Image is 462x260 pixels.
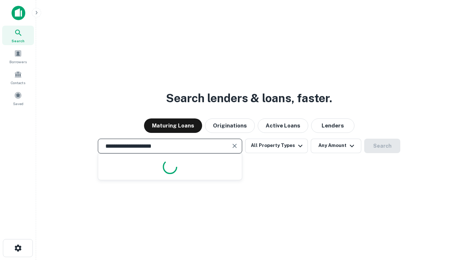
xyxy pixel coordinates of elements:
[9,59,27,65] span: Borrowers
[311,139,361,153] button: Any Amount
[311,118,354,133] button: Lenders
[12,6,25,20] img: capitalize-icon.png
[144,118,202,133] button: Maturing Loans
[2,26,34,45] a: Search
[205,118,255,133] button: Originations
[2,88,34,108] a: Saved
[2,47,34,66] a: Borrowers
[12,38,25,44] span: Search
[166,90,332,107] h3: Search lenders & loans, faster.
[2,68,34,87] a: Contacts
[13,101,23,107] span: Saved
[11,80,25,86] span: Contacts
[258,118,308,133] button: Active Loans
[426,202,462,237] iframe: Chat Widget
[245,139,308,153] button: All Property Types
[230,141,240,151] button: Clear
